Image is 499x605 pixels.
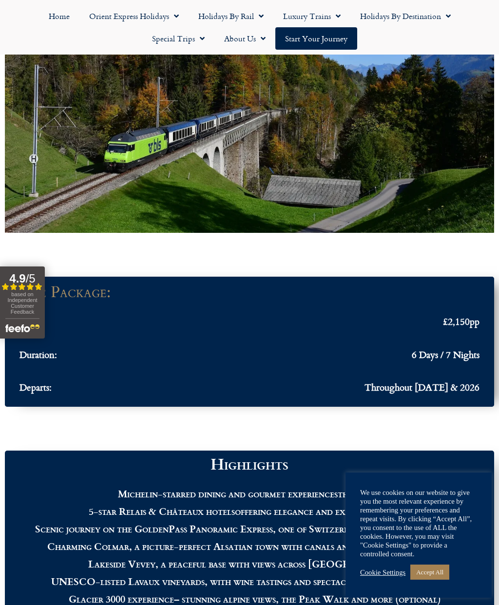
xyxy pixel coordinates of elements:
[5,5,494,50] nav: Menu
[19,383,480,397] a: Departs: Throughout [DATE] & 2026
[89,504,421,518] span: offering elegance and exceptional service
[214,27,275,50] a: About Us
[39,5,79,27] a: Home
[19,350,480,364] a: Duration: 6 Days / 7 Nights
[189,5,273,27] a: Holidays by Rail
[412,350,480,359] span: 6 Days / 7 Nights
[410,565,449,580] a: Accept All
[19,286,111,298] h3: The Package:
[35,521,273,536] b: Scenic journey on the GoldenPass Panoramic Express
[51,574,459,588] span: , with wine tastings and spectacular terraced landscapes
[51,574,205,588] b: UNESCO-listed Lavaux vineyards
[350,5,461,27] a: Holidays by Destination
[47,539,129,553] b: Charming Colmar
[19,350,57,359] span: Duration:
[273,5,350,27] a: Luxury Trains
[47,539,462,553] span: , a picture-perfect Alsatian town with canals and colourful architecture
[443,317,480,326] span: £2,150pp
[19,286,480,298] a: The Package:
[360,488,477,558] div: We use cookies on our website to give you the most relevant experience by remembering your prefer...
[118,486,338,501] b: Michelin-starred dining and gourmet experiences
[338,486,391,501] span: throughout
[275,27,357,50] a: Start your Journey
[142,27,214,50] a: Special Trips
[79,5,189,27] a: Orient Express Holidays
[19,317,480,331] a: From: £2,150pp
[19,383,52,392] span: Departs:
[89,504,235,518] b: 5-star Relais & Châteaux hotels
[88,556,421,571] span: , a peaceful base with views across [GEOGRAPHIC_DATA]
[211,452,288,475] b: Highlights
[360,568,405,577] a: Cookie Settings
[88,556,155,571] b: Lakeside Vevey
[273,521,475,536] span: , one of Switzerland’s most iconic rail routes
[365,383,480,392] span: Throughout [DATE] & 2026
